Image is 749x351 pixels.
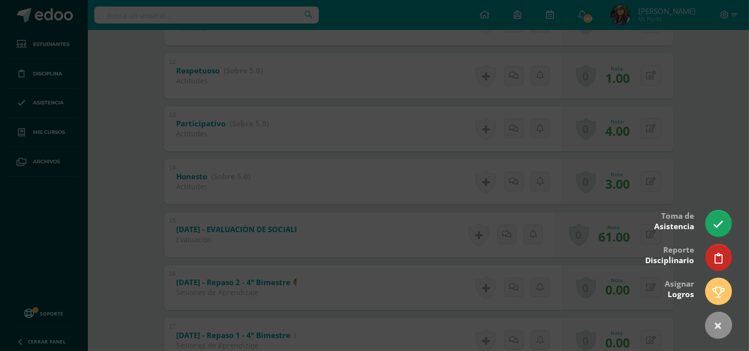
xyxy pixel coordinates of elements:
[645,238,694,271] div: Reporte
[668,289,694,300] span: Logros
[654,221,694,232] span: Asistencia
[645,255,694,266] span: Disciplinario
[654,204,694,237] div: Toma de
[665,272,694,305] div: Asignar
